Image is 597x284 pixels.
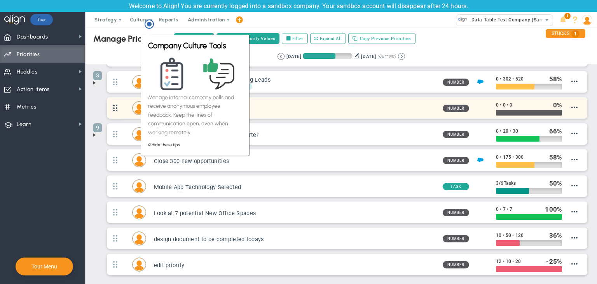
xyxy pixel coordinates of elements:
span: Metrics [17,99,37,115]
span: Huddles [17,64,38,80]
div: Period Progress: 66% Day 60 of 90 with 30 remaining. [303,53,352,59]
span: 175 [503,154,511,160]
img: Salesforce Enabled<br />Sandbox: Quarterly Leads and Opportunities [477,157,484,163]
div: % [549,127,562,135]
span: 100 [545,205,557,213]
div: % [549,231,562,240]
span: 0 [496,76,499,82]
button: Expand All [310,33,346,44]
span: Dashboards [17,29,48,45]
button: Go to next period [398,53,405,60]
span: 0 [553,101,557,109]
button: Copy Previous Priorities [348,33,415,44]
span: 302 [503,76,511,82]
span: 20 [503,128,508,134]
span: 0 [496,102,499,108]
span: Strategy [94,17,117,23]
span: Administration [188,17,225,23]
span: • [500,207,501,212]
span: 58 [549,75,557,83]
button: Tour Menu [29,263,59,270]
span: 7 [503,207,506,212]
div: % [549,153,562,161]
span: • [507,207,508,212]
span: • [512,259,514,264]
span: 30 [513,128,518,134]
div: % [549,75,562,83]
span: Copy Previous Priorities [360,35,411,42]
span: Data Table Test Company (Sandbox) [468,15,555,25]
div: % [549,179,562,188]
span: Culture [130,17,148,23]
span: • [512,233,514,238]
img: Chandrika A [133,102,146,115]
h3: Mobile App Technology Selected [154,184,436,191]
span: • [503,259,504,264]
span: • [500,102,501,108]
button: Go to previous period [278,53,285,60]
span: 10 [496,233,501,238]
span: 120 [515,233,524,238]
span: 10 [506,259,511,264]
h3: Look at 7 potential New Office Spaces [154,210,436,217]
div: Chandrika A [132,75,146,89]
span: Priorities [17,46,40,63]
span: • [512,154,514,160]
img: Sudhir Dakshinamurthy [133,258,146,271]
span: • [512,76,514,82]
span: 0 [496,207,499,212]
span: Number [443,235,469,242]
div: STUCKS [546,29,585,38]
span: 0 [496,154,499,160]
div: % [545,205,562,214]
span: 3 6 [496,181,516,186]
span: 1 [571,30,580,38]
div: Katie Williams [132,127,146,141]
img: 202891.Person.photo [582,15,592,25]
span: Action Items [17,81,50,98]
h3: Company Culture Tools [8,12,102,22]
span: 1 [564,13,571,19]
span: • [500,76,501,82]
span: ⊘ [8,114,12,119]
span: 12 [496,259,501,264]
span: 66 [549,127,557,135]
li: Announcements [557,12,569,28]
div: Sudhir Dakshinamurthy [132,231,146,245]
div: % [546,257,562,266]
span: 0 [503,102,506,108]
span: 36 [549,231,557,239]
span: 0 [496,128,499,134]
div: Manage Priorities [93,33,168,44]
span: Number [443,131,469,138]
span: • [500,128,501,134]
img: Salesforce Enabled<br />Sandbox: Quarterly Leads and Opportunities [477,79,484,85]
div: % [553,101,562,109]
div: Chandrika A [132,101,146,115]
p: Manage internal company polls and receive anonymous employee feedback. Keep the lines of communic... [8,65,102,108]
span: 300 [515,154,524,160]
img: 33584.Company.photo [458,15,468,25]
img: Chandrika A [133,75,146,89]
h3: Increase Sales by 30% over last quarter [154,131,436,139]
span: 520 [515,76,524,82]
span: 58 [549,153,557,161]
span: select [541,15,553,26]
div: Lucy Rodriguez [132,179,146,193]
span: -25 [546,258,557,265]
span: Learn [17,116,31,133]
span: • [510,128,511,134]
li: Help & Frequently Asked Questions (FAQ) [569,12,581,28]
div: Sudhir Dakshinamurthy [132,258,146,272]
img: Tom Johnson [133,206,146,219]
span: Number [443,261,469,268]
span: • [503,233,504,238]
span: 20 [515,259,521,264]
span: Expand All [320,35,342,42]
span: Number [443,105,469,112]
span: • [507,102,508,108]
span: Number [443,209,469,216]
h3: edit priority [154,262,436,269]
span: Number [443,79,469,86]
span: Task [443,183,469,190]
